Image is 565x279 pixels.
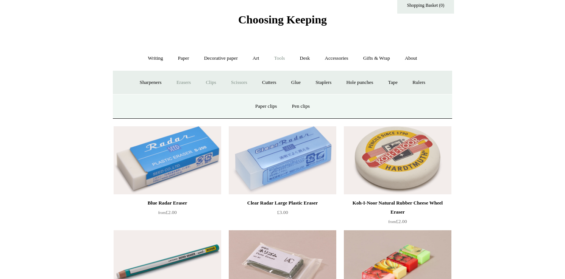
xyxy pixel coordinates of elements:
[318,48,355,68] a: Accessories
[293,48,317,68] a: Desk
[229,198,336,229] a: Clear Radar Large Plastic Eraser £3.00
[229,126,336,194] img: Clear Radar Large Plastic Eraser
[344,126,451,194] a: Koh-I-Noor Natural Rubber Cheese Wheel Eraser Koh-I-Noor Natural Rubber Cheese Wheel Eraser
[285,96,317,116] a: Pen clips
[267,48,292,68] a: Tools
[114,126,221,194] img: Blue Radar Eraser
[229,126,336,194] a: Clear Radar Large Plastic Eraser Clear Radar Large Plastic Eraser
[344,126,451,194] img: Koh-I-Noor Natural Rubber Cheese Wheel Eraser
[197,48,245,68] a: Decorative paper
[114,198,221,229] a: Blue Radar Eraser from£2.00
[115,198,219,208] div: Blue Radar Eraser
[231,198,334,208] div: Clear Radar Large Plastic Eraser
[388,219,407,224] span: £2.00
[388,220,396,224] span: from
[248,96,284,116] a: Paper clips
[238,13,327,26] span: Choosing Keeping
[246,48,266,68] a: Art
[199,73,223,93] a: Clips
[158,209,176,215] span: £2.00
[277,209,288,215] span: £3.00
[171,48,196,68] a: Paper
[346,198,450,217] div: Koh-I-Noor Natural Rubber Cheese Wheel Eraser
[284,73,307,93] a: Glue
[398,48,424,68] a: About
[114,126,221,194] a: Blue Radar Eraser Blue Radar Eraser
[339,73,380,93] a: Hole punches
[170,73,198,93] a: Erasers
[133,73,169,93] a: Sharpeners
[224,73,254,93] a: Scissors
[406,73,432,93] a: Rulers
[309,73,338,93] a: Staplers
[158,211,165,215] span: from
[255,73,283,93] a: Cutters
[381,73,404,93] a: Tape
[141,48,170,68] a: Writing
[344,198,451,229] a: Koh-I-Noor Natural Rubber Cheese Wheel Eraser from£2.00
[356,48,397,68] a: Gifts & Wrap
[238,19,327,25] a: Choosing Keeping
